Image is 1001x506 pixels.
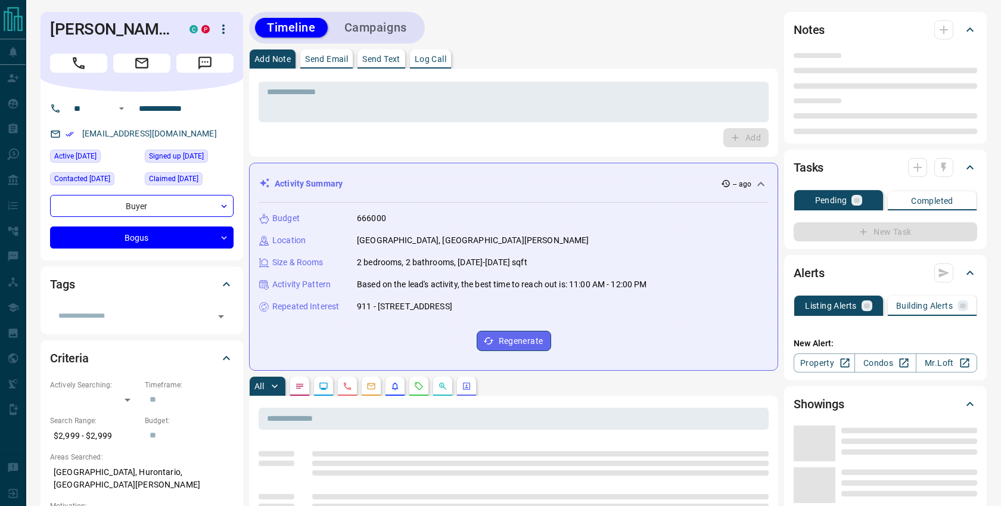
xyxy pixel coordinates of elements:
[794,337,977,350] p: New Alert:
[362,55,400,63] p: Send Text
[305,55,348,63] p: Send Email
[733,179,751,190] p: -- ago
[201,25,210,33] div: property.ca
[50,349,89,368] h2: Criteria
[213,308,229,325] button: Open
[794,153,977,182] div: Tasks
[50,54,107,73] span: Call
[50,462,234,495] p: [GEOGRAPHIC_DATA], Hurontario, [GEOGRAPHIC_DATA][PERSON_NAME]
[815,196,847,204] p: Pending
[272,234,306,247] p: Location
[916,353,977,372] a: Mr.Loft
[66,130,74,138] svg: Email Verified
[189,25,198,33] div: condos.ca
[259,173,768,195] div: Activity Summary-- ago
[50,195,234,217] div: Buyer
[805,302,857,310] p: Listing Alerts
[794,259,977,287] div: Alerts
[896,302,953,310] p: Building Alerts
[357,234,589,247] p: [GEOGRAPHIC_DATA], [GEOGRAPHIC_DATA][PERSON_NAME]
[254,382,264,390] p: All
[50,452,234,462] p: Areas Searched:
[794,395,844,414] h2: Showings
[794,353,855,372] a: Property
[113,54,170,73] span: Email
[854,353,916,372] a: Condos
[50,172,139,189] div: Tue Jan 28 2025
[114,101,129,116] button: Open
[145,150,234,166] div: Sat Feb 03 2024
[357,278,647,291] p: Based on the lead's activity, the best time to reach out is: 11:00 AM - 12:00 PM
[794,390,977,418] div: Showings
[50,20,172,39] h1: [PERSON_NAME]
[272,278,331,291] p: Activity Pattern
[254,55,291,63] p: Add Note
[332,18,419,38] button: Campaigns
[50,415,139,426] p: Search Range:
[366,381,376,391] svg: Emails
[50,270,234,299] div: Tags
[149,150,204,162] span: Signed up [DATE]
[414,381,424,391] svg: Requests
[415,55,446,63] p: Log Call
[794,20,825,39] h2: Notes
[794,15,977,44] div: Notes
[255,18,328,38] button: Timeline
[357,212,386,225] p: 666000
[794,263,825,283] h2: Alerts
[50,380,139,390] p: Actively Searching:
[272,212,300,225] p: Budget
[343,381,352,391] svg: Calls
[477,331,551,351] button: Regenerate
[50,226,234,249] div: Bogus
[462,381,471,391] svg: Agent Actions
[176,54,234,73] span: Message
[794,158,823,177] h2: Tasks
[82,129,217,138] a: [EMAIL_ADDRESS][DOMAIN_NAME]
[319,381,328,391] svg: Lead Browsing Activity
[54,150,97,162] span: Active [DATE]
[54,173,110,185] span: Contacted [DATE]
[145,172,234,189] div: Tue Jan 28 2025
[272,256,324,269] p: Size & Rooms
[357,256,527,269] p: 2 bedrooms, 2 bathrooms, [DATE]-[DATE] sqft
[438,381,447,391] svg: Opportunities
[50,344,234,372] div: Criteria
[149,173,198,185] span: Claimed [DATE]
[911,197,953,205] p: Completed
[145,415,234,426] p: Budget:
[275,178,343,190] p: Activity Summary
[357,300,452,313] p: 911 - [STREET_ADDRESS]
[295,381,304,391] svg: Notes
[50,275,74,294] h2: Tags
[272,300,339,313] p: Repeated Interest
[50,426,139,446] p: $2,999 - $2,999
[145,380,234,390] p: Timeframe:
[50,150,139,166] div: Sun Aug 10 2025
[390,381,400,391] svg: Listing Alerts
